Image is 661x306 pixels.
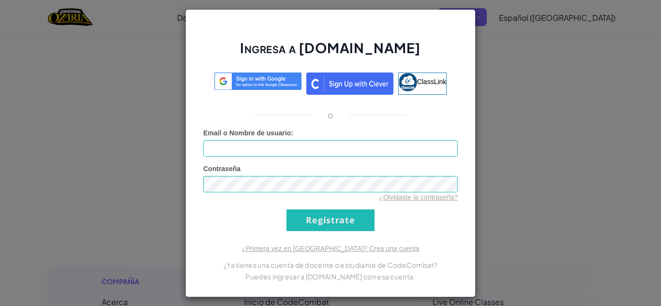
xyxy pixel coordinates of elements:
span: ClassLink [417,77,447,85]
h2: Ingresa a [DOMAIN_NAME] [203,39,458,67]
a: ¿Olvidaste la contraseña? [379,193,458,201]
img: classlink-logo-small.png [399,73,417,91]
label: : [203,128,293,138]
p: ¿Ya tienes una cuenta de docente o estudiante de CodeCombat? [203,259,458,271]
span: Contraseña [203,165,240,173]
a: ¿Primera vez en [GEOGRAPHIC_DATA]? Crea una cuenta [241,245,420,252]
img: clever_sso_button@2x.png [306,73,393,95]
p: Puedes ingresar a [DOMAIN_NAME] con esa cuenta. [203,271,458,282]
img: log-in-google-sso.svg [214,73,301,90]
p: o [328,109,333,121]
span: Email o Nombre de usuario [203,129,291,137]
input: Regístrate [286,209,375,231]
